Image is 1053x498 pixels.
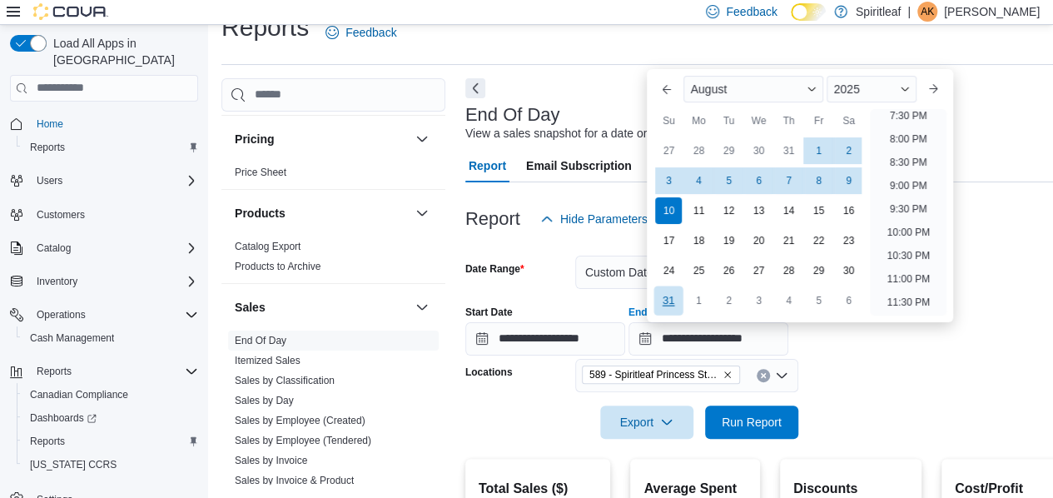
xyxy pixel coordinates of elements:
span: [US_STATE] CCRS [30,458,117,471]
span: 589 - Spiritleaf Princess St. (Kingston) [582,366,740,384]
button: Hide Parameters [534,202,654,236]
span: Products to Archive [235,260,320,273]
li: 8:00 PM [883,129,934,149]
span: Sales by Employee (Tendered) [235,434,371,447]
span: Home [37,117,63,131]
div: Fr [805,107,832,134]
div: day-29 [715,137,742,164]
button: Cash Management [17,326,205,350]
button: Products [412,203,432,223]
div: Anshu K [917,2,937,22]
a: Reports [23,431,72,451]
button: Custom Date [575,256,798,289]
p: Spiritleaf [856,2,901,22]
label: Date Range [465,262,524,276]
span: Report [469,149,506,182]
div: day-3 [745,287,772,314]
button: Export [600,406,693,439]
span: Cash Management [30,331,114,345]
span: Run Report [722,414,782,431]
div: day-28 [775,257,802,284]
span: Price Sheet [235,166,286,179]
a: Dashboards [17,406,205,430]
div: Su [655,107,682,134]
div: Tu [715,107,742,134]
a: Sales by Invoice & Product [235,475,354,486]
span: 589 - Spiritleaf Princess St. ([GEOGRAPHIC_DATA]) [589,366,719,383]
span: Customers [30,204,198,225]
h1: Reports [221,11,309,44]
li: 11:30 PM [880,292,936,312]
span: Inventory [37,275,77,288]
div: Th [775,107,802,134]
button: Sales [235,299,409,316]
label: End Date [628,306,672,319]
span: Sales by Invoice [235,454,307,467]
div: day-23 [835,227,862,254]
button: Remove 589 - Spiritleaf Princess St. (Kingston) from selection in this group [723,370,733,380]
p: [PERSON_NAME] [944,2,1040,22]
div: Button. Open the month selector. August is currently selected. [683,76,823,102]
div: Mo [685,107,712,134]
button: Sales [412,297,432,317]
span: Home [30,113,198,134]
li: 9:00 PM [883,176,934,196]
a: Itemized Sales [235,355,301,366]
button: Run Report [705,406,798,439]
button: Inventory [3,270,205,293]
button: Next month [920,76,946,102]
span: Sales by Invoice & Product [235,474,354,487]
div: day-8 [805,167,832,194]
li: 9:30 PM [883,199,934,219]
div: day-16 [835,197,862,224]
div: day-31 [654,286,683,315]
div: August, 2025 [653,136,863,316]
span: Reports [30,141,65,154]
button: Open list of options [775,369,788,382]
a: Price Sheet [235,167,286,178]
input: Press the down key to enter a popover containing a calendar. Press the escape key to close the po... [628,322,788,356]
label: Locations [465,366,513,379]
button: Catalog [30,238,77,258]
div: day-20 [745,227,772,254]
span: 2025 [833,82,859,96]
div: Products [221,237,445,283]
span: Load All Apps in [GEOGRAPHIC_DATA] [47,35,198,68]
span: Reports [23,137,198,157]
div: day-6 [745,167,772,194]
li: 11:00 PM [880,269,936,289]
ul: Time [870,109,946,316]
a: Sales by Invoice [235,455,307,466]
div: day-17 [655,227,682,254]
a: Cash Management [23,328,121,348]
span: Reports [37,365,72,378]
span: Washington CCRS [23,455,198,475]
h3: Products [235,205,286,222]
button: Reports [3,360,205,383]
span: Dashboards [23,408,198,428]
div: day-6 [835,287,862,314]
div: day-30 [835,257,862,284]
div: day-2 [835,137,862,164]
div: day-9 [835,167,862,194]
div: Pricing [221,162,445,189]
div: day-31 [775,137,802,164]
button: Next [465,78,485,98]
span: Inventory [30,271,198,291]
div: We [745,107,772,134]
span: Feedback [726,3,777,20]
a: Dashboards [23,408,103,428]
span: Users [37,174,62,187]
button: Reports [17,136,205,159]
span: Feedback [345,24,396,41]
a: Sales by Employee (Created) [235,415,365,426]
img: Cova [33,3,108,20]
div: day-1 [685,287,712,314]
span: Dashboards [30,411,97,425]
span: Users [30,171,198,191]
button: [US_STATE] CCRS [17,453,205,476]
div: day-21 [775,227,802,254]
button: Reports [30,361,78,381]
div: day-12 [715,197,742,224]
span: Canadian Compliance [23,385,198,405]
